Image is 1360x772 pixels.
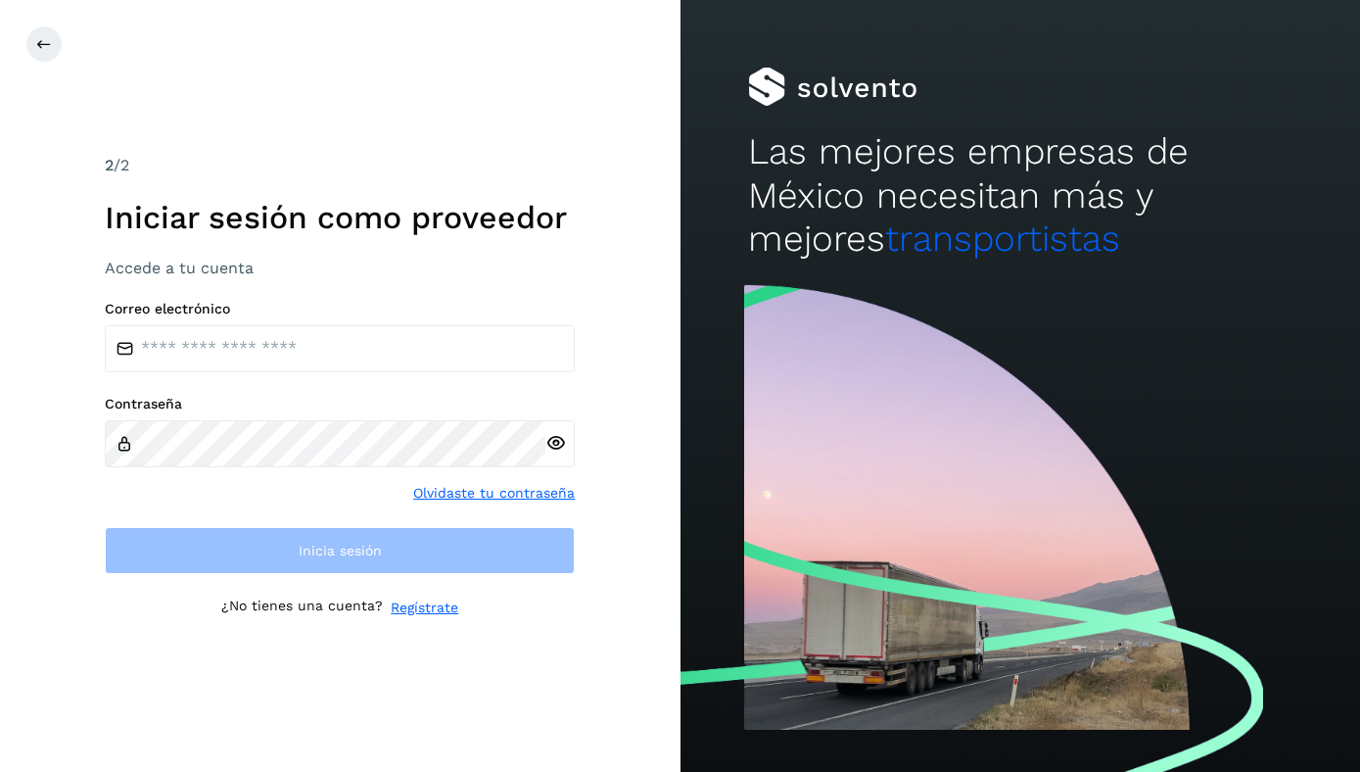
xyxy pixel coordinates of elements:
[105,154,575,177] div: /2
[748,130,1292,261] h2: Las mejores empresas de México necesitan más y mejores
[221,598,383,618] p: ¿No tienes una cuenta?
[105,527,575,574] button: Inicia sesión
[299,544,382,557] span: Inicia sesión
[105,259,575,277] h3: Accede a tu cuenta
[885,217,1120,260] span: transportistas
[105,396,575,412] label: Contraseña
[105,301,575,317] label: Correo electrónico
[105,199,575,236] h1: Iniciar sesión como proveedor
[413,483,575,504] a: Olvidaste tu contraseña
[391,598,458,618] a: Regístrate
[105,156,114,174] span: 2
